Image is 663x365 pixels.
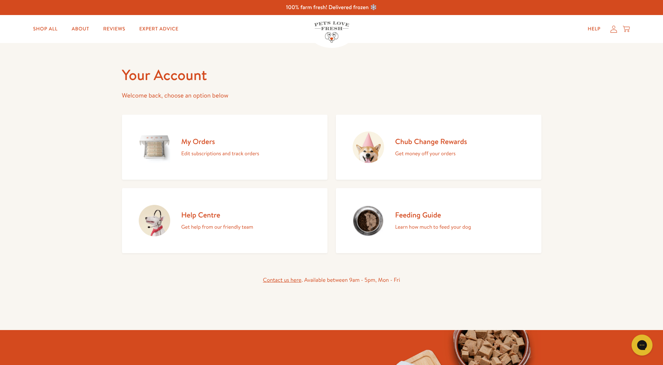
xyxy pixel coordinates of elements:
a: Help [582,22,606,36]
p: Welcome back, choose an option below [122,90,541,101]
p: Get money off your orders [395,149,467,158]
a: My Orders Edit subscriptions and track orders [122,115,327,180]
a: Feeding Guide Learn how much to feed your dog [336,188,541,253]
a: Expert Advice [134,22,184,36]
a: Contact us here [263,276,301,284]
a: Shop All [28,22,63,36]
h2: Help Centre [181,210,253,220]
h2: My Orders [181,137,259,146]
a: Reviews [98,22,131,36]
img: Pets Love Fresh [314,21,349,43]
iframe: Gorgias live chat messenger [628,332,656,358]
h2: Feeding Guide [395,210,471,220]
a: Help Centre Get help from our friendly team [122,188,327,253]
div: . Available between 9am - 5pm, Mon - Fri [122,275,541,285]
h1: Your Account [122,65,541,85]
p: Edit subscriptions and track orders [181,149,259,158]
h2: Chub Change Rewards [395,137,467,146]
a: Chub Change Rewards Get money off your orders [336,115,541,180]
p: Learn how much to feed your dog [395,222,471,231]
p: Get help from our friendly team [181,222,253,231]
a: About [66,22,95,36]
